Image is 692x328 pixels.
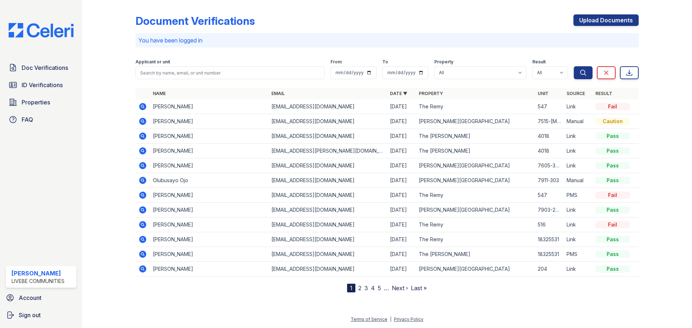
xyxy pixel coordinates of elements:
[3,308,79,322] a: Sign out
[269,232,387,247] td: [EMAIL_ADDRESS][DOMAIN_NAME]
[535,114,564,129] td: 7515-[MEDICAL_DATA]
[595,91,612,96] a: Result
[564,114,593,129] td: Manual
[535,217,564,232] td: 516
[136,14,255,27] div: Document Verifications
[411,284,427,292] a: Last »
[269,158,387,173] td: [EMAIL_ADDRESS][DOMAIN_NAME]
[416,247,534,262] td: The [PERSON_NAME]
[269,173,387,188] td: [EMAIL_ADDRESS][DOMAIN_NAME]
[153,91,166,96] a: Name
[595,265,630,273] div: Pass
[416,129,534,144] td: The [PERSON_NAME]
[150,217,269,232] td: [PERSON_NAME]
[535,144,564,158] td: 4018
[387,262,416,277] td: [DATE]
[416,158,534,173] td: [PERSON_NAME][GEOGRAPHIC_DATA]
[387,217,416,232] td: [DATE]
[595,132,630,140] div: Pass
[595,103,630,110] div: Fail
[269,129,387,144] td: [EMAIL_ADDRESS][DOMAIN_NAME]
[150,114,269,129] td: [PERSON_NAME]
[564,217,593,232] td: Link
[564,129,593,144] td: Link
[150,203,269,217] td: [PERSON_NAME]
[564,188,593,203] td: PMS
[269,114,387,129] td: [EMAIL_ADDRESS][DOMAIN_NAME]
[387,203,416,217] td: [DATE]
[6,112,76,127] a: FAQ
[535,247,564,262] td: 18325531
[382,59,388,65] label: To
[387,129,416,144] td: [DATE]
[358,284,361,292] a: 2
[535,188,564,203] td: 547
[387,144,416,158] td: [DATE]
[150,232,269,247] td: [PERSON_NAME]
[6,78,76,92] a: ID Verifications
[150,158,269,173] td: [PERSON_NAME]
[19,311,41,319] span: Sign out
[3,23,79,37] img: CE_Logo_Blue-a8612792a0a2168367f1c8372b55b34899dd931a85d93a1a3d3e32e68fde9ad4.png
[19,293,41,302] span: Account
[6,95,76,109] a: Properties
[271,91,285,96] a: Email
[347,284,355,292] div: 1
[3,291,79,305] a: Account
[269,99,387,114] td: [EMAIL_ADDRESS][DOMAIN_NAME]
[532,59,546,65] label: Result
[22,63,68,72] span: Doc Verifications
[535,203,564,217] td: 7903-202
[378,284,381,292] a: 5
[535,232,564,247] td: 18325531
[419,91,443,96] a: Property
[22,115,33,124] span: FAQ
[12,269,65,278] div: [PERSON_NAME]
[535,173,564,188] td: 7911-303
[564,158,593,173] td: Link
[416,203,534,217] td: [PERSON_NAME][GEOGRAPHIC_DATA]
[564,247,593,262] td: PMS
[416,217,534,232] td: The Remy
[595,192,630,199] div: Fail
[387,247,416,262] td: [DATE]
[150,247,269,262] td: [PERSON_NAME]
[535,262,564,277] td: 204
[595,236,630,243] div: Pass
[150,99,269,114] td: [PERSON_NAME]
[331,59,342,65] label: From
[150,144,269,158] td: [PERSON_NAME]
[535,99,564,114] td: 547
[416,114,534,129] td: [PERSON_NAME][GEOGRAPHIC_DATA]
[595,177,630,184] div: Pass
[595,162,630,169] div: Pass
[371,284,375,292] a: 4
[150,173,269,188] td: Olubusayo Ojo
[150,262,269,277] td: [PERSON_NAME]
[22,98,50,107] span: Properties
[595,118,630,125] div: Caution
[434,59,453,65] label: Property
[564,173,593,188] td: Manual
[6,60,76,75] a: Doc Verifications
[364,284,368,292] a: 3
[269,262,387,277] td: [EMAIL_ADDRESS][DOMAIN_NAME]
[573,14,639,26] a: Upload Documents
[136,66,325,79] input: Search by name, email, or unit number
[535,158,564,173] td: 7605-302
[416,173,534,188] td: [PERSON_NAME][GEOGRAPHIC_DATA]
[150,188,269,203] td: [PERSON_NAME]
[22,81,63,89] span: ID Verifications
[387,99,416,114] td: [DATE]
[564,203,593,217] td: Link
[269,247,387,262] td: [EMAIL_ADDRESS][DOMAIN_NAME]
[12,278,65,285] div: LiveBe Communities
[387,114,416,129] td: [DATE]
[416,144,534,158] td: The [PERSON_NAME]
[564,262,593,277] td: Link
[387,232,416,247] td: [DATE]
[269,188,387,203] td: [EMAIL_ADDRESS][DOMAIN_NAME]
[564,144,593,158] td: Link
[387,158,416,173] td: [DATE]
